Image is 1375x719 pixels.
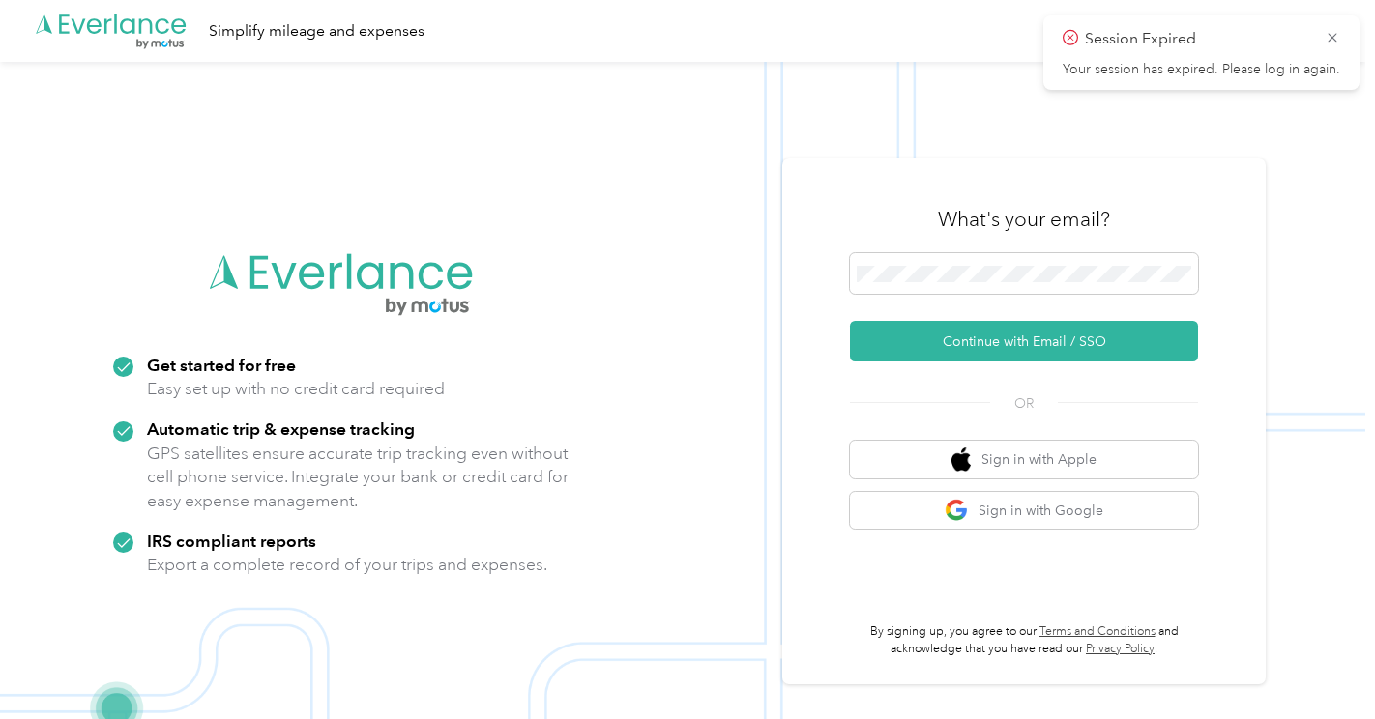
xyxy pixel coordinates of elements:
[951,447,971,472] img: apple logo
[147,553,547,577] p: Export a complete record of your trips and expenses.
[850,321,1198,361] button: Continue with Email / SSO
[850,441,1198,478] button: apple logoSign in with Apple
[1267,611,1375,719] iframe: Everlance-gr Chat Button Frame
[990,393,1058,414] span: OR
[850,623,1198,657] p: By signing up, you agree to our and acknowledge that you have read our .
[147,418,415,439] strong: Automatic trip & expense tracking
[209,19,424,43] div: Simplify mileage and expenses
[850,492,1198,530] button: google logoSign in with Google
[147,377,445,401] p: Easy set up with no credit card required
[147,355,296,375] strong: Get started for free
[1039,624,1156,639] a: Terms and Conditions
[147,531,316,551] strong: IRS compliant reports
[147,442,570,513] p: GPS satellites ensure accurate trip tracking even without cell phone service. Integrate your bank...
[1085,27,1311,51] p: Session Expired
[945,499,969,523] img: google logo
[1086,642,1155,656] a: Privacy Policy
[1063,61,1340,78] p: Your session has expired. Please log in again.
[938,206,1110,233] h3: What's your email?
